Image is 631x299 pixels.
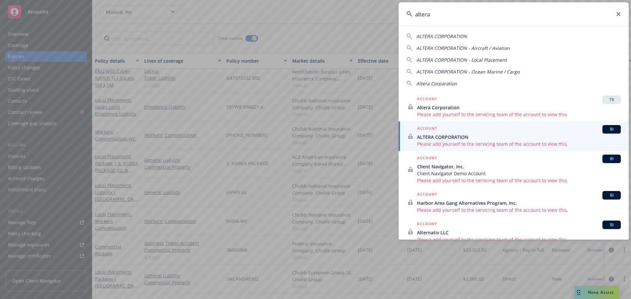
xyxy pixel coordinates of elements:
[399,92,629,121] a: ACCOUNTTRAltera CorporationPlease add yourself to the servicing team of the account to view this.
[605,126,618,132] span: BI
[399,151,629,187] a: ACCOUNTBIClient Navigator, Inc.Client Navigator Demo AccountPlease add yourself to the servicing ...
[417,96,437,103] h5: ACCOUNT
[417,155,437,162] h5: ACCOUNT
[417,125,437,133] h5: ACCOUNT
[417,111,621,118] span: Please add yourself to the servicing team of the account to view this.
[417,206,621,213] span: Please add yourself to the servicing team of the account to view this.
[416,69,520,75] span: ALTERA CORPORATION - Ocean Marine / Cargo
[417,191,437,199] h5: ACCOUNT
[399,2,629,26] input: Search...
[417,140,621,147] span: Please add yourself to the servicing team of the account to view this.
[416,45,510,51] span: ALTERA CORPORATION - Aircraft / Aviation
[416,80,457,87] span: Altera Corporation
[417,200,621,206] span: Harbor Area Gang Alternatives Program, Inc.
[417,177,621,184] span: Please add yourself to the servicing team of the account to view this.
[399,217,629,246] a: ACCOUNTBIAlternativ LLCPlease add yourself to the servicing team of the account to view this.
[605,192,618,198] span: BI
[416,57,507,63] span: ALTERA CORPORATION - Local Placement
[605,97,618,103] span: TR
[605,222,618,228] span: BI
[399,187,629,217] a: ACCOUNTBIHarbor Area Gang Alternatives Program, Inc.Please add yourself to the servicing team of ...
[399,121,629,151] a: ACCOUNTBIALTERA CORPORATIONPlease add yourself to the servicing team of the account to view this.
[417,134,621,140] span: ALTERA CORPORATION
[417,236,621,243] span: Please add yourself to the servicing team of the account to view this.
[605,156,618,162] span: BI
[416,33,467,39] span: ALTERA CORPORATION
[417,104,621,111] span: Altera Corporation
[417,170,621,177] span: Client Navigator Demo Account
[417,221,437,228] h5: ACCOUNT
[417,163,621,170] span: Client Navigator, Inc.
[417,229,621,236] span: Alternativ LLC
